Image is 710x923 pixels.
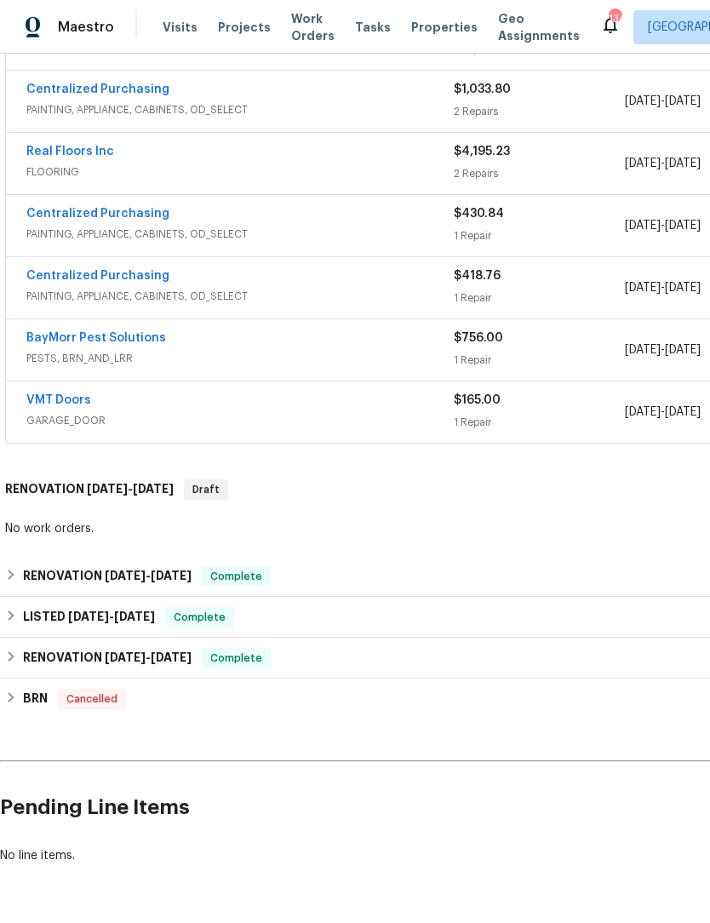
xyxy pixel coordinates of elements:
h6: RENOVATION [5,479,174,500]
span: PAINTING, APPLIANCE, CABINETS, OD_SELECT [26,226,454,243]
span: PESTS, BRN_AND_LRR [26,350,454,367]
a: BayMorr Pest Solutions [26,332,166,344]
span: [DATE] [625,406,661,418]
span: $418.76 [454,270,501,282]
span: - [105,570,192,582]
span: Draft [186,481,226,498]
span: - [625,93,701,110]
div: 1 Repair [454,414,625,431]
div: 1 Repair [454,290,625,307]
span: - [87,483,174,495]
div: 2 Repairs [454,103,625,120]
span: [DATE] [105,651,146,663]
span: PAINTING, APPLIANCE, CABINETS, OD_SELECT [26,288,454,305]
span: - [625,279,701,296]
span: [DATE] [665,344,701,356]
span: [DATE] [151,651,192,663]
span: [DATE] [625,158,661,169]
span: - [625,217,701,234]
span: Complete [203,568,269,585]
span: Tasks [355,21,391,33]
h6: LISTED [23,607,155,628]
span: [DATE] [625,344,661,356]
span: $1,033.80 [454,83,511,95]
span: [DATE] [625,282,661,294]
span: Visits [163,19,198,36]
span: $165.00 [454,394,501,406]
div: 1 Repair [454,352,625,369]
span: [DATE] [665,158,701,169]
h6: RENOVATION [23,648,192,668]
span: [DATE] [665,95,701,107]
span: Work Orders [291,10,335,44]
span: [DATE] [625,95,661,107]
div: 134 [609,10,621,27]
span: [DATE] [87,483,128,495]
span: - [625,341,701,358]
span: PAINTING, APPLIANCE, CABINETS, OD_SELECT [26,101,454,118]
h6: RENOVATION [23,566,192,587]
span: Geo Assignments [498,10,580,44]
span: [DATE] [665,406,701,418]
a: Centralized Purchasing [26,208,169,220]
span: Maestro [58,19,114,36]
span: Properties [411,19,478,36]
span: - [105,651,192,663]
span: FLOORING [26,163,454,181]
span: $430.84 [454,208,504,220]
span: Projects [218,19,271,36]
a: VMT Doors [26,394,91,406]
a: Centralized Purchasing [26,270,169,282]
span: Cancelled [60,691,124,708]
span: [DATE] [665,282,701,294]
span: [DATE] [133,483,174,495]
span: [DATE] [68,611,109,622]
span: - [625,155,701,172]
span: [DATE] [105,570,146,582]
span: $4,195.23 [454,146,510,158]
a: Centralized Purchasing [26,83,169,95]
span: $756.00 [454,332,503,344]
a: Real Floors Inc [26,146,114,158]
span: [DATE] [151,570,192,582]
span: Complete [203,650,269,667]
h6: BRN [23,689,48,709]
span: - [68,611,155,622]
span: [DATE] [625,220,661,232]
div: 2 Repairs [454,165,625,182]
div: 1 Repair [454,227,625,244]
span: [DATE] [114,611,155,622]
span: - [625,404,701,421]
span: [DATE] [665,220,701,232]
span: Complete [167,609,232,626]
span: GARAGE_DOOR [26,412,454,429]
